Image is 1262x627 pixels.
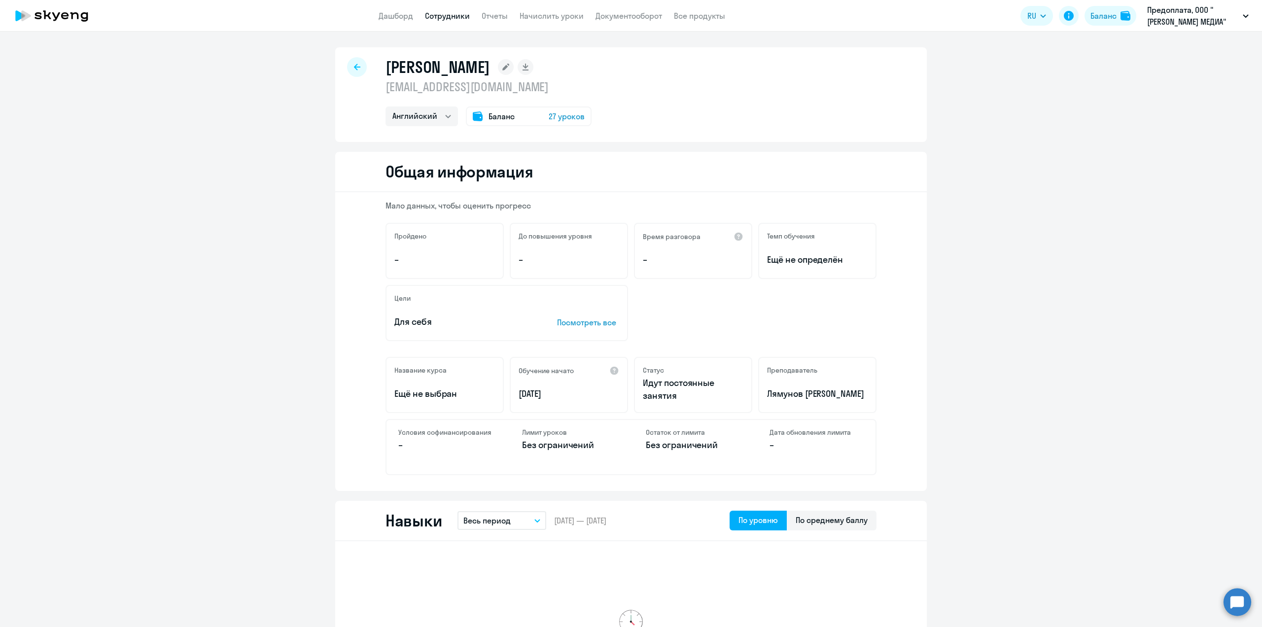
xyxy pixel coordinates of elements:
h4: Остаток от лимита [646,428,740,437]
h1: [PERSON_NAME] [386,57,490,77]
span: 27 уроков [549,110,585,122]
p: Идут постоянные занятия [643,377,743,402]
p: – [643,253,743,266]
h2: Общая информация [386,162,533,181]
h4: Условия софинансирования [398,428,492,437]
p: Без ограничений [522,439,616,452]
p: – [519,253,619,266]
a: Все продукты [674,11,725,21]
h5: Обучение начато [519,366,574,375]
h5: Статус [643,366,664,375]
p: Для себя [394,315,526,328]
button: Балансbalance [1085,6,1136,26]
h5: Время разговора [643,232,701,241]
h4: Лимит уроков [522,428,616,437]
p: Лямунов [PERSON_NAME] [767,387,868,400]
p: Ещё не выбран [394,387,495,400]
span: RU [1027,10,1036,22]
button: Весь период [457,511,546,530]
span: Ещё не определён [767,253,868,266]
p: – [394,253,495,266]
h5: Пройдено [394,232,426,241]
p: Предоплата, ООО "[PERSON_NAME] МЕДИА" [1147,4,1239,28]
h2: Навыки [386,511,442,530]
p: – [398,439,492,452]
p: Весь период [463,515,511,526]
a: Сотрудники [425,11,470,21]
h5: Цели [394,294,411,303]
p: [EMAIL_ADDRESS][DOMAIN_NAME] [386,79,592,95]
h5: Темп обучения [767,232,815,241]
a: Отчеты [482,11,508,21]
h4: Дата обновления лимита [770,428,864,437]
h5: Преподаватель [767,366,817,375]
p: Посмотреть все [557,316,619,328]
span: Баланс [489,110,515,122]
p: [DATE] [519,387,619,400]
button: Предоплата, ООО "[PERSON_NAME] МЕДИА" [1142,4,1254,28]
span: [DATE] — [DATE] [554,515,606,526]
p: – [770,439,864,452]
h5: Название курса [394,366,447,375]
h5: До повышения уровня [519,232,592,241]
a: Документооборот [596,11,662,21]
div: По уровню [738,514,778,526]
div: По среднему баллу [796,514,868,526]
p: Мало данных, чтобы оценить прогресс [386,200,876,211]
img: balance [1121,11,1130,21]
a: Начислить уроки [520,11,584,21]
div: Баланс [1090,10,1117,22]
button: RU [1020,6,1053,26]
p: Без ограничений [646,439,740,452]
a: Дашборд [379,11,413,21]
